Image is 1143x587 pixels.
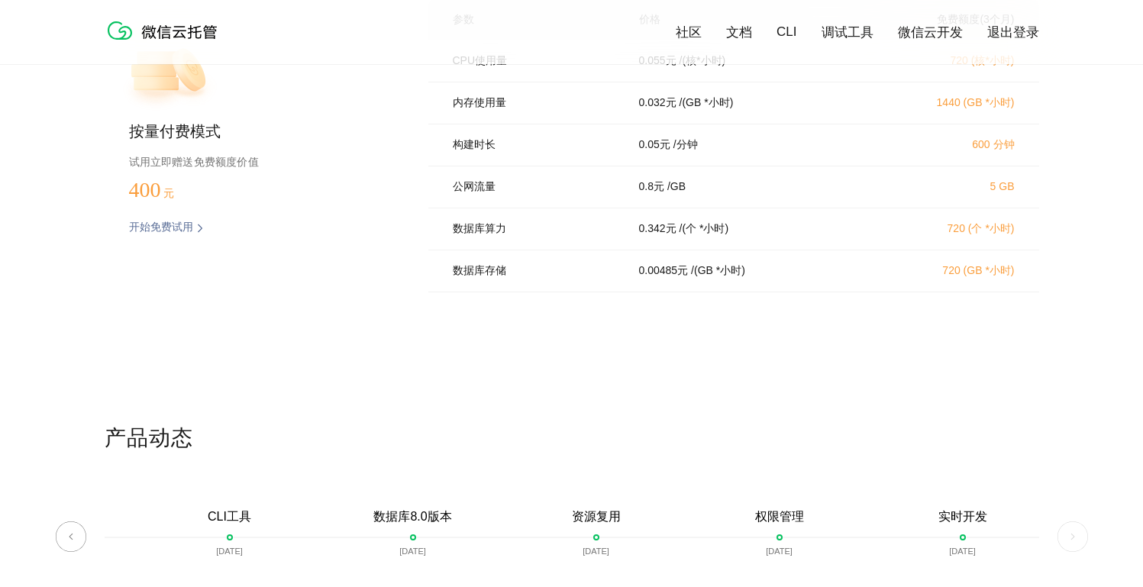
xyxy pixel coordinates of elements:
[208,509,251,525] p: CLI工具
[163,188,174,199] span: 元
[777,24,796,40] a: CLI
[129,221,193,236] p: 开始免费试用
[667,180,686,194] p: / GB
[453,264,618,278] p: 数据库存储
[639,264,689,278] p: 0.00485 元
[453,138,618,152] p: 构建时长
[822,24,873,41] a: 调试工具
[880,138,1015,152] p: 600 分钟
[105,424,1039,454] p: 产品动态
[399,547,426,556] p: [DATE]
[676,24,702,41] a: 社区
[453,96,618,110] p: 内存使用量
[987,24,1039,41] a: 退出登录
[898,24,963,41] a: 微信云开发
[880,96,1015,110] p: 1440 (GB *小时)
[129,152,379,172] p: 试用立即赠送免费额度价值
[129,178,205,202] p: 400
[880,180,1015,192] p: 5 GB
[639,96,676,110] p: 0.032 元
[453,222,618,236] p: 数据库算力
[453,180,618,194] p: 公网流量
[639,222,676,236] p: 0.342 元
[949,547,976,556] p: [DATE]
[572,509,621,525] p: 资源复用
[639,180,664,194] p: 0.8 元
[373,509,451,525] p: 数据库8.0版本
[766,547,793,556] p: [DATE]
[105,15,227,46] img: 微信云托管
[639,138,670,152] p: 0.05 元
[938,509,987,525] p: 实时开发
[755,509,804,525] p: 权限管理
[680,96,734,110] p: / (GB *小时)
[583,547,609,556] p: [DATE]
[880,222,1015,236] p: 720 (个 *小时)
[680,222,729,236] p: / (个 *小时)
[105,35,227,48] a: 微信云托管
[726,24,752,41] a: 文档
[129,121,379,143] p: 按量付费模式
[691,264,745,278] p: / (GB *小时)
[216,547,243,556] p: [DATE]
[673,138,698,152] p: / 分钟
[880,264,1015,278] p: 720 (GB *小时)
